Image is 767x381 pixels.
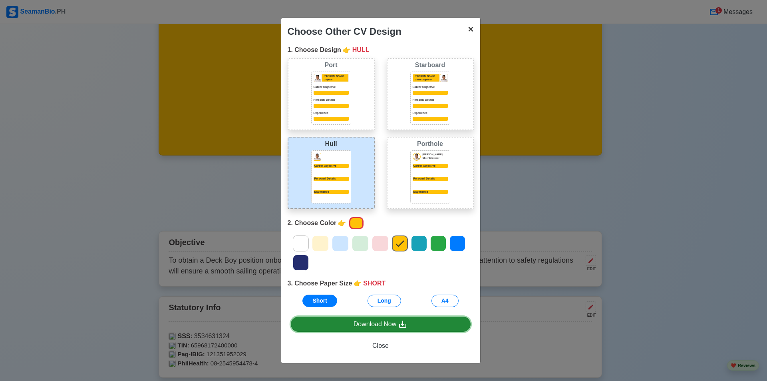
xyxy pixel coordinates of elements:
[291,317,471,332] a: Download Now
[314,98,349,102] p: Personal Details
[423,156,448,160] p: Chief Engineer
[413,164,448,168] div: Career Objective
[352,45,370,55] span: HULL
[413,111,448,116] p: Experience
[323,153,349,156] p: [PERSON_NAME]
[314,177,349,181] p: Personal Details
[288,24,401,39] div: Choose Other CV Design
[343,45,351,55] span: point
[423,153,448,156] p: [PERSON_NAME]
[363,279,385,288] span: SHORT
[323,156,349,160] p: Captain
[290,60,372,70] div: Port
[468,24,473,34] span: ×
[314,190,349,194] p: Experience
[415,74,439,78] p: [PERSON_NAME]
[314,85,349,90] p: Career Objective
[372,342,389,349] span: Close
[413,98,448,102] p: Personal Details
[431,295,459,307] button: A4
[324,74,348,78] p: [PERSON_NAME]
[354,279,362,288] span: point
[389,60,471,70] div: Starboard
[413,85,448,90] p: Career Objective
[413,177,448,181] div: Personal Details
[338,218,346,228] span: point
[389,139,471,149] div: Porthole
[368,295,401,307] button: Long
[324,78,348,82] p: Captain
[288,279,474,288] div: 3. Choose Paper Size
[290,139,372,149] div: Hull
[314,111,349,116] p: Experience
[314,164,349,168] p: Career Objective
[302,295,337,307] button: Short
[291,338,471,353] button: Close
[413,190,448,194] div: Experience
[288,215,474,231] div: 2. Choose Color
[415,78,439,82] p: Chief Engineer
[288,45,474,55] div: 1. Choose Design
[354,319,408,329] div: Download Now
